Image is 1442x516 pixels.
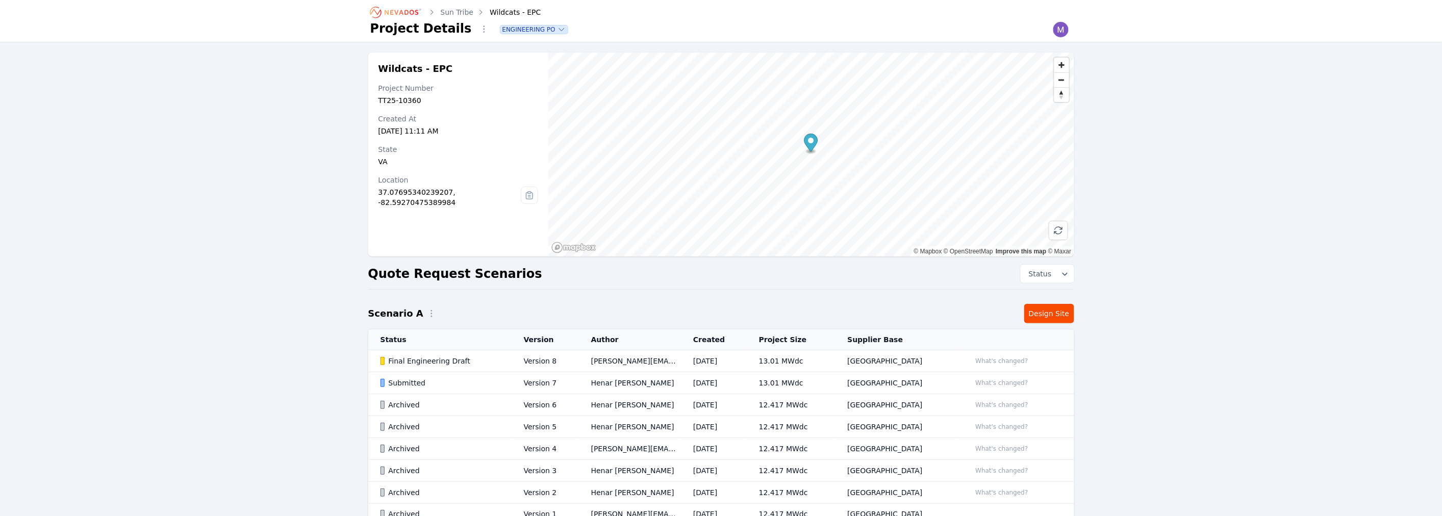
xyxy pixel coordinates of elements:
button: Engineering PO [500,25,568,34]
td: [DATE] [681,350,747,372]
div: State [378,144,539,154]
tr: ArchivedVersion 6Henar [PERSON_NAME][DATE]12.417 MWdc[GEOGRAPHIC_DATA]What's changed? [368,394,1074,416]
button: What's changed? [971,421,1033,432]
tr: ArchivedVersion 2Henar [PERSON_NAME][DATE]12.417 MWdc[GEOGRAPHIC_DATA]What's changed? [368,482,1074,504]
div: 37.07695340239207, -82.59270475389984 [378,187,521,208]
button: Reset bearing to north [1054,87,1069,102]
td: 13.01 MWdc [747,350,836,372]
td: 12.417 MWdc [747,394,836,416]
a: Sun Tribe [441,7,474,17]
tr: ArchivedVersion 4[PERSON_NAME][EMAIL_ADDRESS][PERSON_NAME][DOMAIN_NAME][DATE]12.417 MWdc[GEOGRAPH... [368,438,1074,460]
td: [PERSON_NAME][EMAIL_ADDRESS][PERSON_NAME][DOMAIN_NAME] [579,350,681,372]
span: Zoom out [1054,73,1069,87]
td: [GEOGRAPHIC_DATA] [836,350,959,372]
th: Status [368,329,512,350]
td: [DATE] [681,460,747,482]
td: Henar [PERSON_NAME] [579,482,681,504]
a: Mapbox [914,248,942,255]
td: [DATE] [681,416,747,438]
td: Henar [PERSON_NAME] [579,416,681,438]
button: What's changed? [971,443,1033,454]
td: [GEOGRAPHIC_DATA] [836,416,959,438]
div: Submitted [381,378,507,388]
td: Version 2 [512,482,579,504]
span: Status [1025,269,1052,279]
td: [DATE] [681,372,747,394]
div: Archived [381,422,507,432]
div: Archived [381,466,507,476]
button: What's changed? [971,399,1033,410]
td: Version 4 [512,438,579,460]
div: Wildcats - EPC [475,7,541,17]
td: [DATE] [681,394,747,416]
td: Henar [PERSON_NAME] [579,460,681,482]
tr: ArchivedVersion 3Henar [PERSON_NAME][DATE]12.417 MWdc[GEOGRAPHIC_DATA]What's changed? [368,460,1074,482]
a: Maxar [1048,248,1072,255]
td: Version 8 [512,350,579,372]
nav: Breadcrumb [370,4,541,20]
td: Version 6 [512,394,579,416]
td: [GEOGRAPHIC_DATA] [836,438,959,460]
span: Reset bearing to north [1054,88,1069,102]
div: Archived [381,400,507,410]
button: Zoom in [1054,58,1069,72]
td: Version 3 [512,460,579,482]
td: 12.417 MWdc [747,438,836,460]
div: Map marker [804,134,818,154]
button: What's changed? [971,377,1033,389]
button: Status [1021,265,1074,283]
div: Final Engineering Draft [381,356,507,366]
tr: Final Engineering DraftVersion 8[PERSON_NAME][EMAIL_ADDRESS][PERSON_NAME][DOMAIN_NAME][DATE]13.01... [368,350,1074,372]
button: Zoom out [1054,72,1069,87]
a: Mapbox homepage [551,242,596,253]
div: Created At [378,114,539,124]
h2: Scenario A [368,306,423,321]
td: [DATE] [681,482,747,504]
th: Project Size [747,329,836,350]
tr: ArchivedVersion 5Henar [PERSON_NAME][DATE]12.417 MWdc[GEOGRAPHIC_DATA]What's changed? [368,416,1074,438]
td: 13.01 MWdc [747,372,836,394]
tr: SubmittedVersion 7Henar [PERSON_NAME][DATE]13.01 MWdc[GEOGRAPHIC_DATA]What's changed? [368,372,1074,394]
div: TT25-10360 [378,95,539,106]
div: Project Number [378,83,539,93]
td: Version 7 [512,372,579,394]
th: Supplier Base [836,329,959,350]
canvas: Map [548,53,1074,256]
h2: Wildcats - EPC [378,63,539,75]
td: [GEOGRAPHIC_DATA] [836,394,959,416]
td: [PERSON_NAME][EMAIL_ADDRESS][PERSON_NAME][DOMAIN_NAME] [579,438,681,460]
div: Location [378,175,521,185]
a: Design Site [1024,304,1074,323]
h1: Project Details [370,20,472,37]
a: OpenStreetMap [944,248,993,255]
td: Henar [PERSON_NAME] [579,372,681,394]
th: Author [579,329,681,350]
td: 12.417 MWdc [747,460,836,482]
td: [DATE] [681,438,747,460]
td: Henar [PERSON_NAME] [579,394,681,416]
div: VA [378,157,539,167]
th: Version [512,329,579,350]
button: What's changed? [971,355,1033,367]
th: Created [681,329,747,350]
div: Archived [381,487,507,498]
img: Madeline Koldos [1053,21,1069,38]
div: Archived [381,444,507,454]
td: 12.417 MWdc [747,416,836,438]
button: What's changed? [971,465,1033,476]
td: [GEOGRAPHIC_DATA] [836,482,959,504]
td: 12.417 MWdc [747,482,836,504]
div: [DATE] 11:11 AM [378,126,539,136]
a: Improve this map [996,248,1046,255]
h2: Quote Request Scenarios [368,266,542,282]
td: Version 5 [512,416,579,438]
td: [GEOGRAPHIC_DATA] [836,372,959,394]
button: What's changed? [971,487,1033,498]
td: [GEOGRAPHIC_DATA] [836,460,959,482]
